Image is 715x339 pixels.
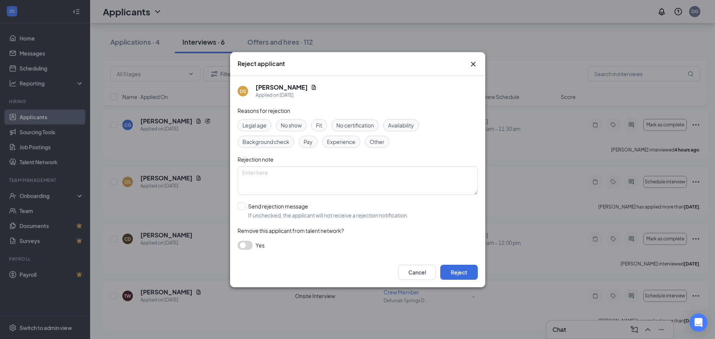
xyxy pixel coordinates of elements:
[242,138,289,146] span: Background check
[311,84,317,90] svg: Document
[469,60,478,69] button: Close
[242,121,266,129] span: Legal age
[238,227,344,234] span: Remove this applicant from talent network?
[238,156,274,163] span: Rejection note
[238,107,290,114] span: Reasons for rejection
[256,83,308,91] h5: [PERSON_NAME]
[256,91,317,99] div: Applied on [DATE]
[238,60,285,68] h3: Reject applicant
[336,121,374,129] span: No certification
[388,121,414,129] span: Availability
[316,121,322,129] span: Fit
[440,265,478,280] button: Reject
[469,60,478,69] svg: Cross
[304,138,313,146] span: Pay
[239,88,246,94] div: DS
[281,121,302,129] span: No show
[689,313,707,331] div: Open Intercom Messenger
[327,138,355,146] span: Experience
[398,265,436,280] button: Cancel
[370,138,384,146] span: Other
[256,241,265,250] span: Yes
